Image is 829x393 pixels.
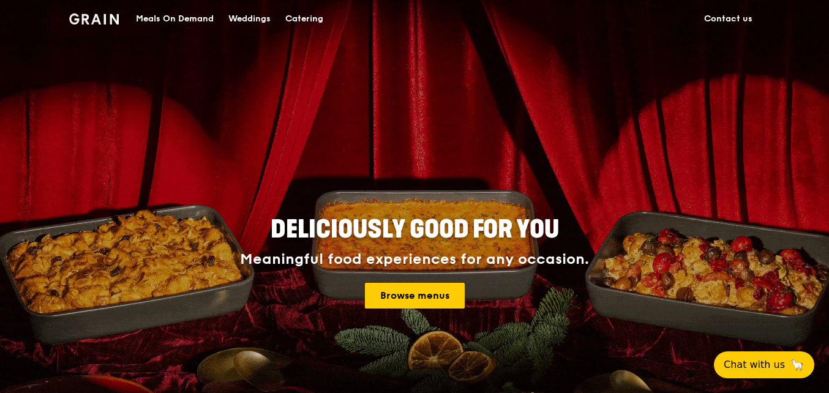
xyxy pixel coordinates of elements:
[271,215,559,244] span: Deliciously good for you
[69,13,119,24] img: Grain
[136,1,214,37] div: Meals On Demand
[278,1,331,37] a: Catering
[697,1,760,37] a: Contact us
[194,251,635,268] div: Meaningful food experiences for any occasion.
[790,357,805,372] span: 🦙
[221,1,278,37] a: Weddings
[724,357,785,372] span: Chat with us
[285,1,323,37] div: Catering
[365,283,465,309] a: Browse menus
[714,351,814,378] button: Chat with us🦙
[228,1,271,37] div: Weddings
